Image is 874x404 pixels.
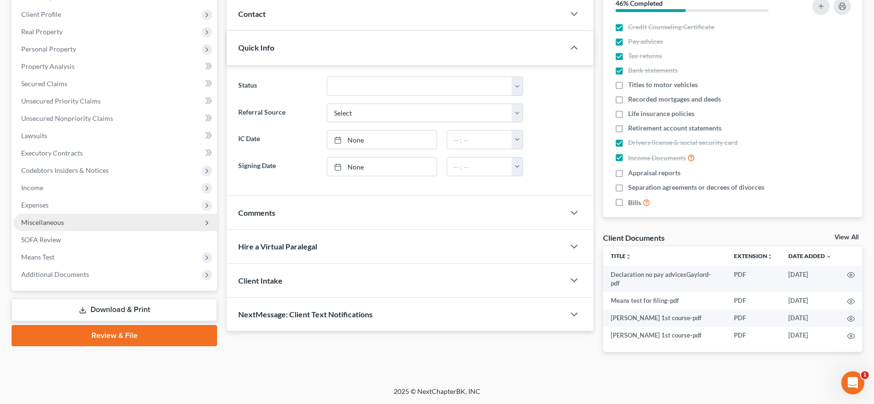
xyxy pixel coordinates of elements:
[238,276,283,285] span: Client Intake
[21,10,61,18] span: Client Profile
[21,270,89,278] span: Additional Documents
[603,310,726,327] td: [PERSON_NAME] 1st course-pdf
[603,266,726,292] td: Declaration no pay advicesGaylord-pdf
[628,168,681,178] span: Appraisal reports
[13,75,217,92] a: Secured Claims
[21,27,63,36] span: Real Property
[626,254,631,260] i: unfold_more
[21,166,109,174] span: Codebtors Insiders & Notices
[238,242,317,251] span: Hire a Virtual Paralegal
[447,157,512,176] input: -- : --
[734,252,773,260] a: Extensionunfold_more
[13,231,217,248] a: SOFA Review
[327,130,437,149] a: None
[826,254,832,260] i: expand_more
[628,65,678,75] span: Bank statements
[781,292,839,309] td: [DATE]
[726,327,781,344] td: PDF
[21,183,43,192] span: Income
[233,130,322,149] label: IC Date
[238,43,274,52] span: Quick Info
[628,153,686,163] span: Income Documents
[21,45,76,53] span: Personal Property
[781,310,839,327] td: [DATE]
[628,182,764,192] span: Separation agreements or decrees of divorces
[327,157,437,176] a: None
[726,292,781,309] td: PDF
[781,327,839,344] td: [DATE]
[21,201,49,209] span: Expenses
[21,131,47,140] span: Lawsuits
[767,254,773,260] i: unfold_more
[13,92,217,110] a: Unsecured Priority Claims
[628,94,721,104] span: Recorded mortgages and deeds
[233,77,322,96] label: Status
[628,80,698,90] span: Titles to motor vehicles
[628,51,662,61] span: Tax returns
[628,22,714,32] span: Credit Counseling Certificate
[233,157,322,176] label: Signing Date
[238,208,275,217] span: Comments
[611,252,631,260] a: Titleunfold_more
[21,62,75,70] span: Property Analysis
[861,371,869,379] span: 1
[603,327,726,344] td: [PERSON_NAME] 1st course-pdf
[726,310,781,327] td: PDF
[12,325,217,346] a: Review & File
[21,149,83,157] span: Executory Contracts
[21,218,64,226] span: Miscellaneous
[13,144,217,162] a: Executory Contracts
[163,387,711,404] div: 2025 © NextChapterBK, INC
[628,123,721,133] span: Retirement account statements
[233,104,322,123] label: Referral Source
[13,110,217,127] a: Unsecured Nonpriority Claims
[841,371,864,394] iframe: Intercom live chat
[835,234,859,241] a: View All
[628,109,694,118] span: Life insurance policies
[628,198,641,208] span: Bills
[603,233,665,243] div: Client Documents
[21,114,113,122] span: Unsecured Nonpriority Claims
[238,310,373,319] span: NextMessage: Client Text Notifications
[238,9,266,18] span: Contact
[21,253,54,261] span: Means Test
[628,37,663,46] span: Pay advices
[21,235,61,244] span: SOFA Review
[21,79,67,88] span: Secured Claims
[726,266,781,292] td: PDF
[13,127,217,144] a: Lawsuits
[628,138,738,147] span: Drivers license & social security card
[781,266,839,292] td: [DATE]
[603,292,726,309] td: Means test for filing-pdf
[21,97,101,105] span: Unsecured Priority Claims
[447,130,512,149] input: -- : --
[788,252,832,260] a: Date Added expand_more
[13,58,217,75] a: Property Analysis
[12,299,217,321] a: Download & Print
